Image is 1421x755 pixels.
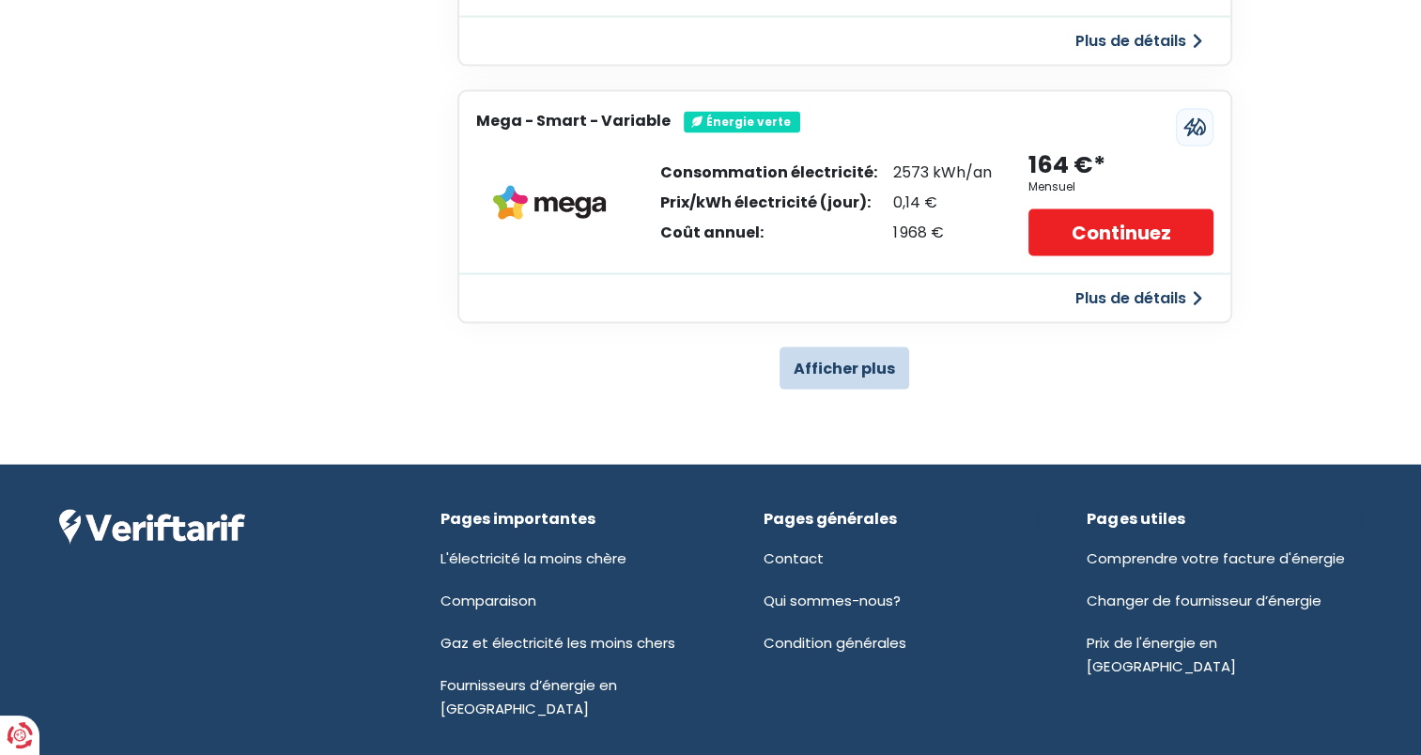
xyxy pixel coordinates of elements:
[1064,282,1213,316] button: Plus de détails
[440,510,716,528] div: Pages importantes
[440,633,675,653] a: Gaz et électricité les moins chers
[764,633,906,653] a: Condition générales
[1087,548,1344,568] a: Comprendre votre facture d'énergie
[764,548,824,568] a: Contact
[440,675,617,718] a: Fournisseurs d’énergie en [GEOGRAPHIC_DATA]
[59,510,245,546] img: Veriftarif logo
[1087,591,1321,610] a: Changer de fournisseur d’énergie
[1028,180,1075,193] div: Mensuel
[660,225,877,240] div: Coût annuel:
[440,591,536,610] a: Comparaison
[684,112,800,132] div: Énergie verte
[1087,633,1235,676] a: Prix de l'énergie en [GEOGRAPHIC_DATA]
[476,112,671,130] h3: Mega - Smart - Variable
[893,225,992,240] div: 1 968 €
[1087,510,1362,528] div: Pages utiles
[1064,24,1213,58] button: Plus de détails
[1028,150,1105,181] div: 164 €*
[893,195,992,210] div: 0,14 €
[660,195,877,210] div: Prix/kWh électricité (jour):
[764,591,901,610] a: Qui sommes-nous?
[440,548,626,568] a: L'électricité la moins chère
[764,510,1039,528] div: Pages générales
[893,165,992,180] div: 2573 kWh/an
[780,347,909,390] button: Afficher plus
[493,186,606,220] img: Mega
[1028,209,1212,256] a: Continuez
[660,165,877,180] div: Consommation électricité:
